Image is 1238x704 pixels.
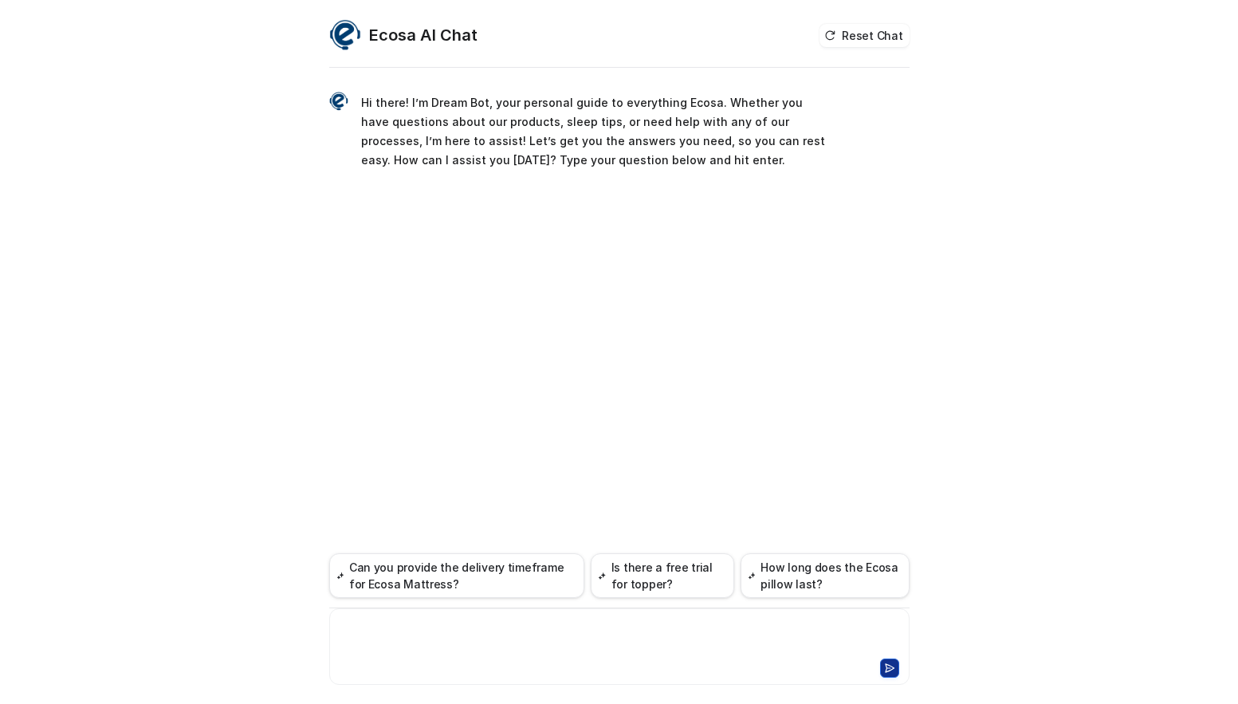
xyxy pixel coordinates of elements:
button: Can you provide the delivery timeframe for Ecosa Mattress? [329,553,585,598]
button: Reset Chat [819,24,909,47]
h2: Ecosa AI Chat [369,24,478,46]
img: Widget [329,19,361,51]
img: Widget [329,92,348,111]
p: Hi there! I’m Dream Bot, your personal guide to everything Ecosa. Whether you have questions abou... [361,93,827,170]
button: How long does the Ecosa pillow last? [741,553,910,598]
button: Is there a free trial for topper? [591,553,733,598]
